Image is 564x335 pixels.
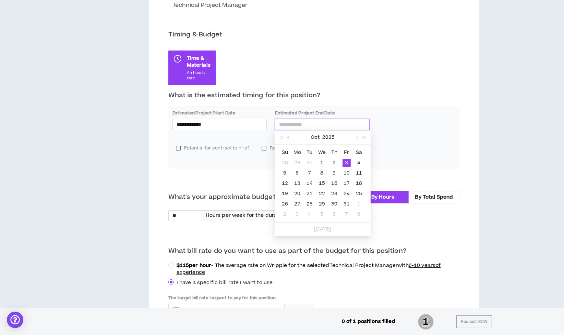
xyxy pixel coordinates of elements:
[314,225,331,233] a: [DATE]
[340,199,353,209] td: 2025-10-31
[316,199,328,209] td: 2025-10-29
[318,210,326,219] div: 5
[305,179,314,188] div: 14
[281,159,289,167] div: 28
[168,30,223,40] p: Timing & Budget
[353,178,365,189] td: 2025-10-18
[291,168,303,178] td: 2025-10-06
[343,179,351,188] div: 17
[281,179,289,188] div: 12
[305,159,314,167] div: 30
[328,158,340,168] td: 2025-10-02
[316,158,328,168] td: 2025-10-01
[281,200,289,208] div: 26
[303,147,316,158] th: Tu
[340,178,353,189] td: 2025-10-17
[418,313,434,331] span: 1
[281,210,289,219] div: 2
[7,312,23,328] div: Open Intercom Messenger
[172,110,267,116] label: Estimated Project Start Date
[340,158,353,168] td: 2025-10-03
[371,193,394,201] span: By Hours
[316,189,328,199] td: 2025-10-22
[330,200,338,208] div: 30
[279,158,291,168] td: 2025-09-28
[353,168,365,178] td: 2025-10-11
[316,168,328,178] td: 2025-10-08
[293,179,301,188] div: 13
[343,200,351,208] div: 31
[305,210,314,219] div: 4
[316,147,328,158] th: We
[291,178,303,189] td: 2025-10-13
[330,210,338,219] div: 6
[293,169,301,177] div: 6
[343,169,351,177] div: 10
[305,200,314,208] div: 28
[303,209,316,220] td: 2025-11-04
[330,159,338,167] div: 2
[353,147,365,158] th: Sa
[168,245,460,256] p: What bill rate do you want to use as part of the budget for this position?
[168,295,314,301] label: The target bill rate I expect to pay for this position
[258,143,327,153] label: Requires working on site
[340,168,353,178] td: 2025-10-10
[279,189,291,199] td: 2025-10-19
[177,262,455,276] p: - The average rate on Wripple for the selected Technical Project Manager with
[293,190,301,198] div: 20
[291,147,303,158] th: Mo
[291,158,303,168] td: 2025-09-29
[330,169,338,177] div: 9
[328,199,340,209] td: 2025-10-30
[291,209,303,220] td: 2025-11-03
[353,158,365,168] td: 2025-10-04
[343,210,351,219] div: 7
[281,169,289,177] div: 5
[318,190,326,198] div: 22
[415,193,453,201] span: By Total Spend
[172,143,253,153] label: Potential for contract to hire?
[355,159,363,167] div: 4
[330,179,338,188] div: 16
[293,200,301,208] div: 27
[330,190,338,198] div: 23
[177,279,273,286] span: I have a specific bill rate I want to use
[279,199,291,209] td: 2025-10-26
[318,179,326,188] div: 15
[303,158,316,168] td: 2025-09-30
[328,168,340,178] td: 2025-10-09
[328,178,340,189] td: 2025-10-16
[303,199,316,209] td: 2025-10-28
[316,209,328,220] td: 2025-11-05
[355,200,363,208] div: 1
[322,131,335,144] button: 2025
[168,192,279,202] p: What's your approximate budget?
[340,147,353,158] th: Fr
[177,262,441,276] span: 6-10 years of experience
[316,178,328,189] td: 2025-10-15
[293,210,301,219] div: 3
[279,168,291,178] td: 2025-10-05
[285,304,314,315] div: per hour
[318,169,326,177] div: 8
[355,190,363,198] div: 25
[303,168,316,178] td: 2025-10-07
[355,169,363,177] div: 11
[177,262,212,269] strong: $ 115 per hour
[275,110,370,116] label: Estimated Project End Date
[168,91,460,100] p: What is the estimated timing for this position?
[318,159,326,167] div: 1
[328,147,340,158] th: Th
[456,315,492,328] button: Request SOW
[293,159,301,167] div: 29
[291,199,303,209] td: 2025-10-27
[328,189,340,199] td: 2025-10-23
[328,209,340,220] td: 2025-11-06
[353,199,365,209] td: 2025-11-01
[342,318,395,325] p: 0 of 1 positions filled
[305,169,314,177] div: 7
[305,190,314,198] div: 21
[343,159,351,167] div: 3
[279,147,291,158] th: Su
[311,131,320,144] button: Oct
